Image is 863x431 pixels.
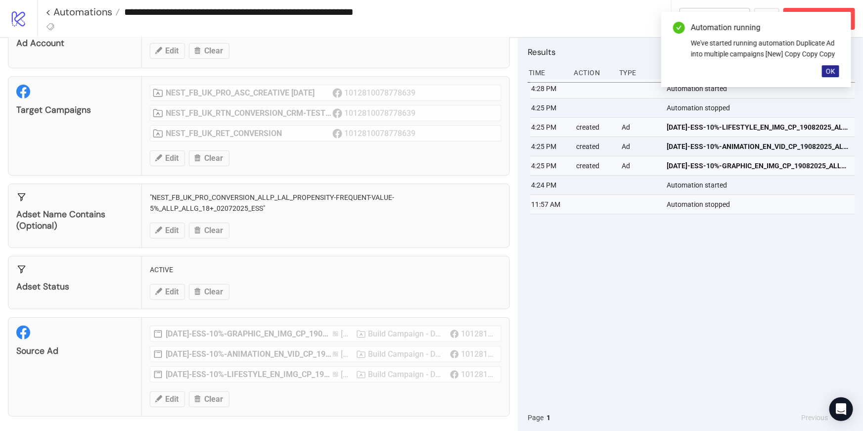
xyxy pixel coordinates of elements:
[666,195,858,214] div: Automation stopped
[754,8,779,30] button: ...
[45,7,120,17] a: < Automations
[530,195,569,214] div: 11:57 AM
[673,22,685,34] span: check-circle
[680,8,751,30] button: To Builder
[826,67,835,75] span: OK
[621,118,659,137] div: Ad
[528,46,855,58] h2: Results
[576,156,614,175] div: created
[667,118,851,137] a: [DATE]-ESS-10%-LIFESTYLE_EN_IMG_CP_19082025_ALLG_CC_SC1_USP1_
[618,63,657,82] div: Type
[530,79,569,98] div: 4:28 PM
[666,176,858,194] div: Automation started
[621,137,659,156] div: Ad
[530,156,569,175] div: 4:25 PM
[576,118,614,137] div: created
[667,122,851,133] span: [DATE]-ESS-10%-LIFESTYLE_EN_IMG_CP_19082025_ALLG_CC_SC1_USP1_
[667,141,851,152] span: [DATE]-ESS-10%-ANIMATION_EN_VID_CP_19082025_ALLG_CC_SC1_USP1_
[783,8,855,30] button: Abort Run
[573,63,612,82] div: Action
[666,98,858,117] div: Automation stopped
[528,63,566,82] div: Time
[829,397,853,421] div: Open Intercom Messenger
[691,22,839,34] div: Automation running
[530,98,569,117] div: 4:25 PM
[528,412,544,423] span: Page
[530,137,569,156] div: 4:25 PM
[667,137,851,156] a: [DATE]-ESS-10%-ANIMATION_EN_VID_CP_19082025_ALLG_CC_SC1_USP1_
[530,176,569,194] div: 4:24 PM
[822,65,839,77] button: OK
[544,412,553,423] button: 1
[621,156,659,175] div: Ad
[667,160,851,171] span: [DATE]-ESS-10%-GRAPHIC_EN_IMG_CP_19082025_ALLG_CC_SC1_USP1_
[667,156,851,175] a: [DATE]-ESS-10%-GRAPHIC_EN_IMG_CP_19082025_ALLG_CC_SC1_USP1_
[798,412,831,423] button: Previous
[530,118,569,137] div: 4:25 PM
[691,38,839,59] div: We've started running automation Duplicate Ad into multiple campaigns [New] Copy Copy Copy
[576,137,614,156] div: created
